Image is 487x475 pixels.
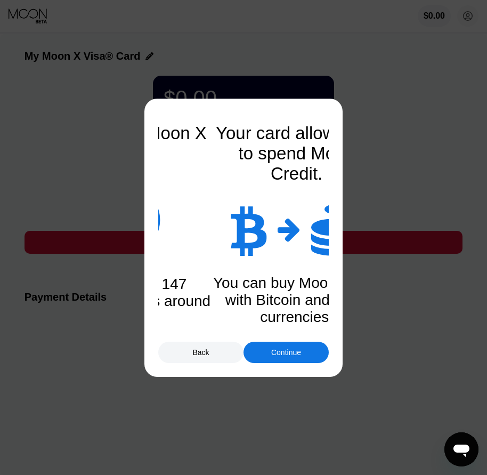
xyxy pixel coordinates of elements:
[444,432,478,466] iframe: Button to launch messaging window
[212,123,382,184] div: Your card allows you to spend Moon Credit.
[311,200,364,259] div: 
[271,348,301,357] div: Continue
[192,348,209,357] div: Back
[243,342,329,363] div: Continue
[158,342,243,363] div: Back
[212,275,382,326] div: You can buy Moon Credit with Bitcoin and other currencies.
[229,203,267,256] div: 
[278,216,301,243] div: 
[92,180,160,260] div: 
